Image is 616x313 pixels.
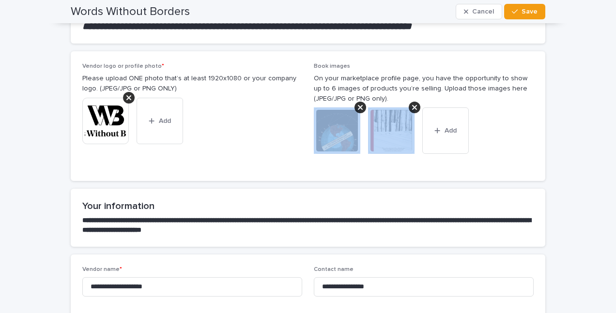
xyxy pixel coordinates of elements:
span: Vendor logo or profile photo [82,63,164,69]
span: Contact name [314,267,354,272]
p: Please upload ONE photo that’s at least 1920x1080 or your company logo. (JPEG/JPG or PNG ONLY) [82,74,302,94]
h2: Your information [82,200,534,212]
span: Book images [314,63,350,69]
button: Add [422,107,469,154]
button: Add [137,98,183,144]
span: Add [445,127,457,134]
span: Cancel [472,8,494,15]
h2: Words Without Borders [71,5,190,19]
span: Vendor name [82,267,122,272]
button: Cancel [456,4,502,19]
span: Save [522,8,538,15]
span: Add [159,118,171,124]
p: On your marketplace profile page, you have the opportunity to show up to 6 images of products you... [314,74,534,104]
button: Save [504,4,545,19]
